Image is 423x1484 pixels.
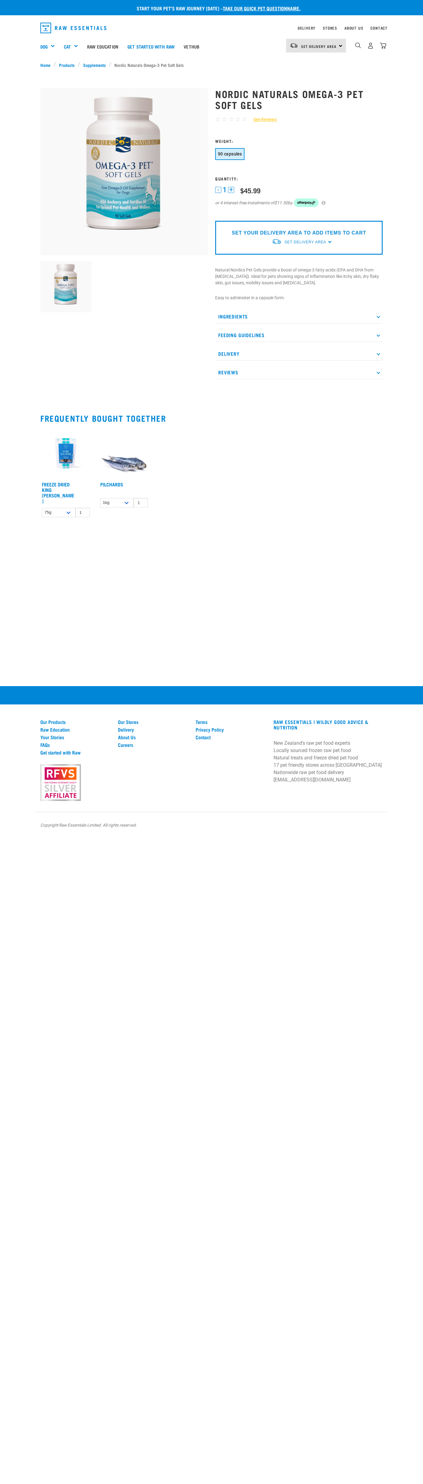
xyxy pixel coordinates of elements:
a: Our Stores [118,719,188,725]
span: $11.50 [274,200,288,206]
span: ☆ [222,116,227,123]
img: Afterpay [294,198,318,207]
a: Vethub [179,34,204,59]
span: ☆ [215,116,220,123]
a: Careers [118,742,188,747]
p: New Zealand's raw pet food experts Locally sourced frozen raw pet food Natural treats and freeze ... [274,740,383,784]
a: take our quick pet questionnaire. [223,7,300,9]
img: rfvs.png [38,763,83,802]
img: Raw Essentials Logo [40,23,106,33]
button: 90 capsules [215,148,245,160]
div: or 4 interest-free instalments of by [215,198,383,207]
a: Supplements [80,62,109,68]
a: Terms [196,719,266,725]
a: Freeze Dried King [PERSON_NAME] [42,483,74,502]
img: home-icon-1@2x.png [355,42,361,48]
a: About Us [118,734,188,740]
a: Raw Education [40,727,111,732]
span: Set Delivery Area [285,240,326,244]
a: Our Products [40,719,111,725]
h3: Quantity: [215,176,383,181]
span: Set Delivery Area [301,45,337,47]
a: Delivery [118,727,188,732]
p: Ingredients [215,310,383,323]
a: See Reviews [247,116,277,123]
a: Cat [64,43,71,50]
img: RE Product Shoot 2023 Nov8584 [40,428,91,479]
a: Delivery [298,27,315,29]
nav: dropdown navigation [35,20,388,36]
a: Stores [323,27,337,29]
em: Copyright Raw Essentials Limited. All rights reserved. [40,823,137,827]
button: - [215,187,221,193]
img: Bottle Of Omega3 Pet With 90 Capsules For Pets [40,261,91,312]
input: 1 [134,498,148,507]
span: 1 [223,187,226,193]
a: Pilchards [100,483,123,486]
a: Dog [40,43,48,50]
img: van-moving.png [290,43,298,48]
h3: RAW ESSENTIALS | Wildly Good Advice & Nutrition [274,719,383,730]
img: Bottle Of Omega3 Pet With 90 Capsules For Pets [40,88,208,255]
p: Feeding Guidelines [215,328,383,342]
div: $45.99 [240,187,260,194]
a: Contact [196,734,266,740]
nav: breadcrumbs [40,62,383,68]
a: About Us [344,27,363,29]
img: van-moving.png [272,238,281,245]
p: Natural Nordics Pet Gels provide a boost of omega-3 fatty acids (EPA and DHA from [MEDICAL_DATA])... [215,267,383,286]
p: Reviews [215,366,383,379]
h2: Frequently bought together [40,413,383,423]
span: ☆ [229,116,234,123]
p: SET YOUR DELIVERY AREA TO ADD ITEMS TO CART [232,229,366,237]
a: Products [56,62,78,68]
a: Your Stories [40,734,111,740]
a: Get started with Raw [123,34,179,59]
a: Privacy Policy [196,727,266,732]
a: Contact [370,27,388,29]
h3: Weight: [215,139,383,143]
a: Raw Education [83,34,123,59]
span: ☆ [242,116,247,123]
h1: Nordic Naturals Omega-3 Pet Soft Gels [215,88,383,110]
a: Home [40,62,54,68]
input: 1 [75,508,90,517]
span: 90 capsules [218,151,242,156]
p: Delivery [215,347,383,361]
a: Get started with Raw [40,750,111,755]
a: FAQs [40,742,111,747]
span: ☆ [235,116,241,123]
button: + [228,187,234,193]
img: Four Whole Pilchards [99,428,150,479]
p: Easy to administer in a capsule form. [215,295,383,301]
img: home-icon@2x.png [380,42,386,49]
img: user.png [367,42,374,49]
